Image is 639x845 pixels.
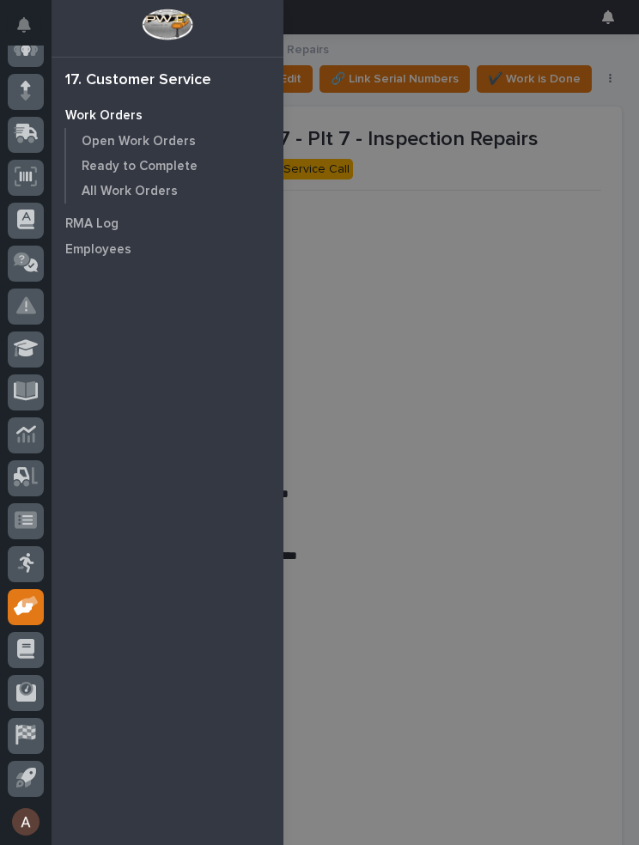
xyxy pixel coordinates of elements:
[20,17,42,45] div: Notifications
[82,134,196,149] p: Open Work Orders
[65,71,211,90] div: 17. Customer Service
[52,236,283,262] a: Employees
[82,184,178,199] p: All Work Orders
[65,242,131,258] p: Employees
[52,210,283,236] a: RMA Log
[65,108,143,124] p: Work Orders
[66,179,283,203] a: All Work Orders
[52,102,283,128] a: Work Orders
[82,159,198,174] p: Ready to Complete
[8,804,44,840] button: users-avatar
[142,9,192,40] img: Workspace Logo
[66,129,283,153] a: Open Work Orders
[65,216,119,232] p: RMA Log
[66,154,283,178] a: Ready to Complete
[6,7,42,43] button: Notifications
